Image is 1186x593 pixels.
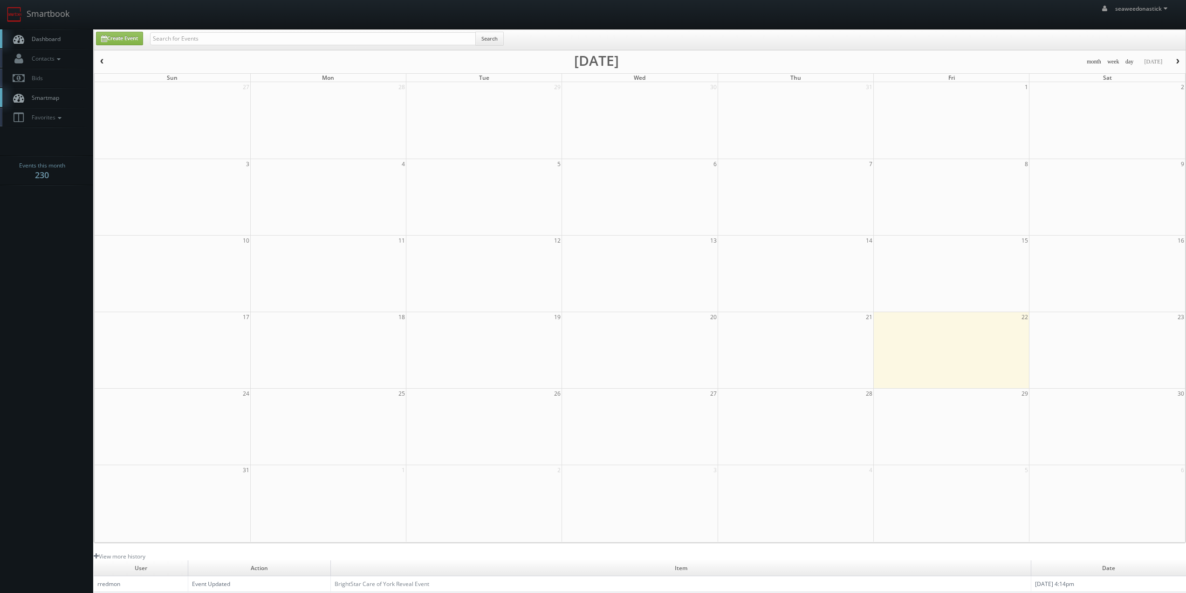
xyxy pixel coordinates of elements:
span: Mon [322,74,334,82]
span: 23 [1177,312,1185,322]
span: 21 [865,312,873,322]
span: 3 [713,465,718,475]
img: smartbook-logo.png [7,7,22,22]
td: User [94,560,188,576]
span: 6 [1180,465,1185,475]
span: Sat [1103,74,1112,82]
span: Smartmap [27,94,59,102]
span: Favorites [27,113,64,121]
span: 25 [398,389,406,398]
span: 14 [865,236,873,245]
span: 1 [401,465,406,475]
span: 26 [553,389,562,398]
span: 29 [553,82,562,92]
span: 7 [868,159,873,169]
span: 30 [709,82,718,92]
span: 2 [1180,82,1185,92]
span: 12 [553,236,562,245]
span: 29 [1021,389,1029,398]
span: Fri [948,74,955,82]
span: 6 [713,159,718,169]
span: 1 [1024,82,1029,92]
span: 27 [242,82,250,92]
td: [DATE] 4:14pm [1031,576,1186,592]
span: Thu [790,74,801,82]
span: 4 [401,159,406,169]
span: 20 [709,312,718,322]
span: 16 [1177,236,1185,245]
a: BrightStar Care of York Reveal Event [335,580,429,588]
span: 4 [868,465,873,475]
a: Create Event [96,32,143,45]
span: Contacts [27,55,63,63]
span: Wed [634,74,645,82]
span: 13 [709,236,718,245]
span: 5 [1024,465,1029,475]
span: 30 [1177,389,1185,398]
span: 15 [1021,236,1029,245]
button: [DATE] [1141,56,1165,68]
td: Action [188,560,331,576]
span: seaweedonastick [1115,5,1170,13]
span: Bids [27,74,43,82]
span: 2 [556,465,562,475]
td: rredmon [94,576,188,592]
span: 11 [398,236,406,245]
td: Event Updated [188,576,331,592]
span: 28 [865,389,873,398]
button: week [1104,56,1123,68]
a: View more history [94,552,145,560]
span: 3 [245,159,250,169]
span: 24 [242,389,250,398]
span: 22 [1021,312,1029,322]
span: 31 [242,465,250,475]
span: 8 [1024,159,1029,169]
button: day [1122,56,1137,68]
td: Date [1031,560,1186,576]
td: Item [331,560,1031,576]
span: Sun [167,74,178,82]
button: Search [475,32,504,46]
span: 10 [242,236,250,245]
h2: [DATE] [574,56,619,65]
strong: 230 [35,169,49,181]
span: 27 [709,389,718,398]
span: 18 [398,312,406,322]
span: 31 [865,82,873,92]
span: Dashboard [27,35,61,43]
span: Events this month [19,161,65,170]
input: Search for Events [150,32,476,45]
span: 5 [556,159,562,169]
span: 17 [242,312,250,322]
span: Tue [479,74,489,82]
span: 28 [398,82,406,92]
span: 9 [1180,159,1185,169]
button: month [1083,56,1104,68]
span: 19 [553,312,562,322]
